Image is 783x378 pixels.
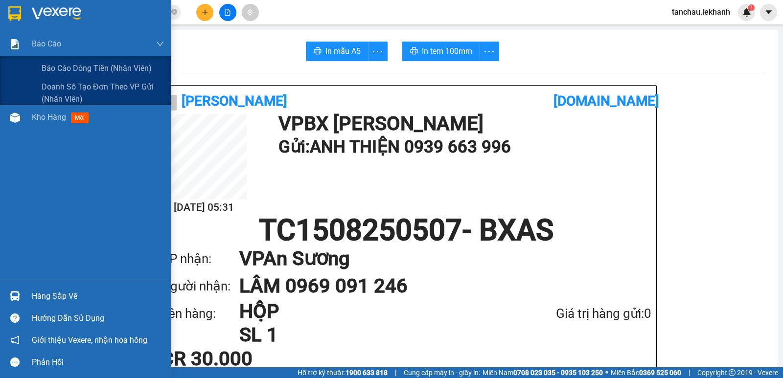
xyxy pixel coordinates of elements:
strong: 0369 525 060 [639,369,681,377]
button: aim [242,4,259,21]
span: aim [247,9,253,16]
div: Giá trị hàng gửi: 0 [504,304,651,324]
span: caret-down [764,8,773,17]
h2: [DATE] 05:31 [161,200,247,216]
img: icon-new-feature [742,8,751,17]
span: question-circle [10,313,20,323]
span: more [368,45,387,58]
b: [DOMAIN_NAME] [553,93,659,109]
div: Hàng sắp về [32,289,164,304]
span: Miền Bắc [611,367,681,378]
span: Cung cấp máy in - giấy in: [404,367,480,378]
span: Hỗ trợ kỹ thuật: [298,367,388,378]
div: Người nhận: [161,276,239,296]
div: Phản hồi [32,355,164,370]
span: plus [202,9,208,16]
h1: SL 1 [239,323,504,347]
span: ⚪️ [605,371,608,375]
h1: VP An Sương [239,245,632,272]
span: message [10,357,20,367]
span: notification [10,335,20,345]
div: CR 30.000 [161,349,323,369]
strong: 1900 633 818 [345,369,388,377]
strong: 0708 023 035 - 0935 103 250 [513,369,603,377]
button: caret-down [760,4,777,21]
span: printer [314,47,322,56]
span: tanchau.lekhanh [664,6,738,18]
span: Miền Nam [483,367,603,378]
b: [PERSON_NAME] [182,93,287,109]
span: mới [71,112,89,123]
span: Báo cáo dòng tiền (nhân viên) [42,62,152,74]
button: plus [196,4,213,21]
span: Doanh số tạo đơn theo VP gửi (nhân viên) [42,81,164,105]
div: VP nhận: [161,249,239,269]
button: printerIn tem 100mm [402,42,480,61]
span: | [395,367,396,378]
h1: HỘP [239,300,504,323]
h1: TC1508250507 - BXAS [161,216,651,245]
div: Tên hàng: [161,304,239,324]
button: more [480,42,499,61]
span: 1 [749,4,753,11]
span: In mẫu A5 [325,45,361,57]
span: Kho hàng [32,112,66,122]
img: warehouse-icon [10,112,20,123]
span: copyright [729,369,736,376]
img: solution-icon [10,39,20,49]
h1: LÂM 0969 091 246 [239,272,632,300]
h1: VP BX [PERSON_NAME] [278,114,646,133]
span: printer [410,47,418,56]
button: more [368,42,388,61]
button: file-add [219,4,236,21]
img: warehouse-icon [10,291,20,301]
button: printerIn mẫu A5 [306,42,368,61]
span: close-circle [171,9,177,15]
div: Hướng dẫn sử dụng [32,311,164,326]
span: more [480,45,499,58]
span: Giới thiệu Vexere, nhận hoa hồng [32,334,147,346]
span: Báo cáo [32,38,61,50]
span: file-add [224,9,231,16]
span: | [689,367,690,378]
h1: Gửi: ANH THIỆN 0939 663 996 [278,133,646,160]
span: close-circle [171,8,177,17]
sup: 1 [748,4,755,11]
span: In tem 100mm [422,45,472,57]
img: logo-vxr [8,6,21,21]
span: down [156,40,164,48]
